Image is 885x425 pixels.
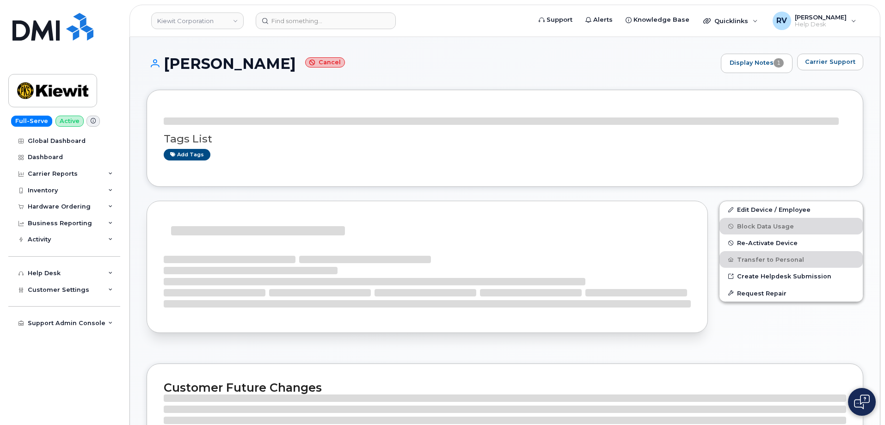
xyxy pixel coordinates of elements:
[164,149,210,160] a: Add tags
[305,57,345,68] small: Cancel
[805,57,855,66] span: Carrier Support
[737,240,798,246] span: Re-Activate Device
[719,285,863,302] button: Request Repair
[719,218,863,234] button: Block Data Usage
[774,58,784,68] span: 1
[147,55,716,72] h1: [PERSON_NAME]
[719,268,863,284] a: Create Helpdesk Submission
[164,381,846,394] h2: Customer Future Changes
[719,201,863,218] a: Edit Device / Employee
[719,234,863,251] button: Re-Activate Device
[719,251,863,268] button: Transfer to Personal
[164,133,846,145] h3: Tags List
[797,54,863,70] button: Carrier Support
[854,394,870,409] img: Open chat
[721,54,793,73] a: Display Notes1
